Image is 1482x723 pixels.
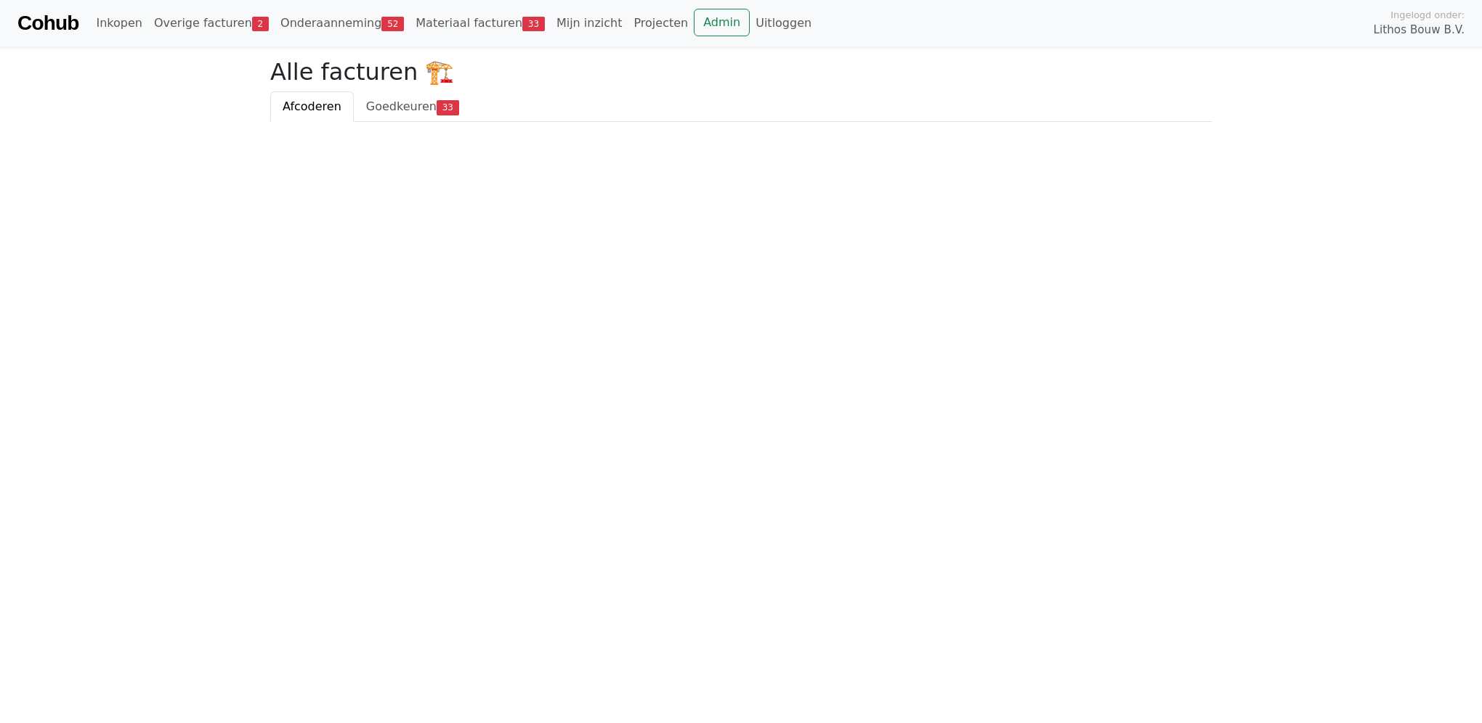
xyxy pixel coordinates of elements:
[270,58,1212,86] h2: Alle facturen 🏗️
[381,17,404,31] span: 52
[628,9,694,38] a: Projecten
[410,9,551,38] a: Materiaal facturen33
[283,99,341,113] span: Afcoderen
[270,91,354,122] a: Afcoderen
[252,17,269,31] span: 2
[1374,22,1465,38] span: Lithos Bouw B.V.
[366,99,437,113] span: Goedkeuren
[551,9,628,38] a: Mijn inzicht
[694,9,750,36] a: Admin
[17,6,78,41] a: Cohub
[522,17,545,31] span: 33
[354,91,471,122] a: Goedkeuren33
[148,9,275,38] a: Overige facturen2
[750,9,817,38] a: Uitloggen
[1390,8,1465,22] span: Ingelogd onder:
[437,100,459,115] span: 33
[90,9,147,38] a: Inkopen
[275,9,410,38] a: Onderaanneming52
